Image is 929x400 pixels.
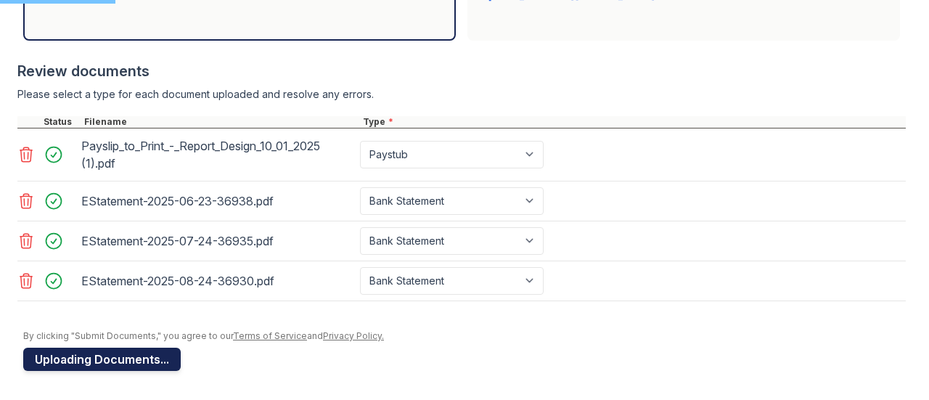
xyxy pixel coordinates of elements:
div: EStatement-2025-06-23-36938.pdf [81,189,354,213]
div: EStatement-2025-07-24-36935.pdf [81,229,354,253]
a: Privacy Policy. [323,330,384,341]
a: Terms of Service [233,330,307,341]
div: Filename [81,116,360,128]
div: Review documents [17,61,906,81]
div: By clicking "Submit Documents," you agree to our and [23,330,906,342]
div: EStatement-2025-08-24-36930.pdf [81,269,354,293]
div: Please select a type for each document uploaded and resolve any errors. [17,87,906,102]
button: Uploading Documents... [23,348,181,371]
div: Payslip_to_Print_-_Report_Design_10_01_2025 (1).pdf [81,134,354,175]
div: Type [360,116,906,128]
div: Status [41,116,81,128]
